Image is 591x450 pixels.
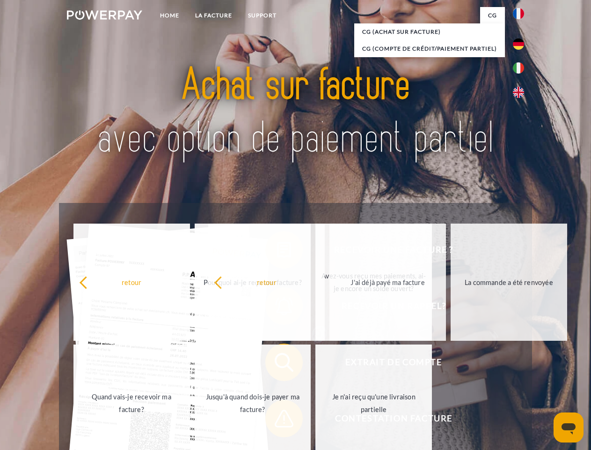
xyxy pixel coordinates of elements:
[513,87,524,98] img: en
[335,276,440,288] div: J'ai déjà payé ma facture
[513,8,524,19] img: fr
[321,390,426,416] div: Je n'ai reçu qu'une livraison partielle
[480,7,505,24] a: CG
[89,45,502,180] img: title-powerpay_fr.svg
[354,23,505,40] a: CG (achat sur facture)
[513,38,524,50] img: de
[79,276,184,288] div: retour
[67,10,142,20] img: logo-powerpay-white.svg
[79,390,184,416] div: Quand vais-je recevoir ma facture?
[456,276,562,288] div: La commande a été renvoyée
[200,390,306,416] div: Jusqu'à quand dois-je payer ma facture?
[240,7,285,24] a: Support
[152,7,187,24] a: Home
[214,276,319,288] div: retour
[354,40,505,57] a: CG (Compte de crédit/paiement partiel)
[554,412,584,442] iframe: Bouton de lancement de la fenêtre de messagerie
[187,7,240,24] a: LA FACTURE
[513,62,524,74] img: it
